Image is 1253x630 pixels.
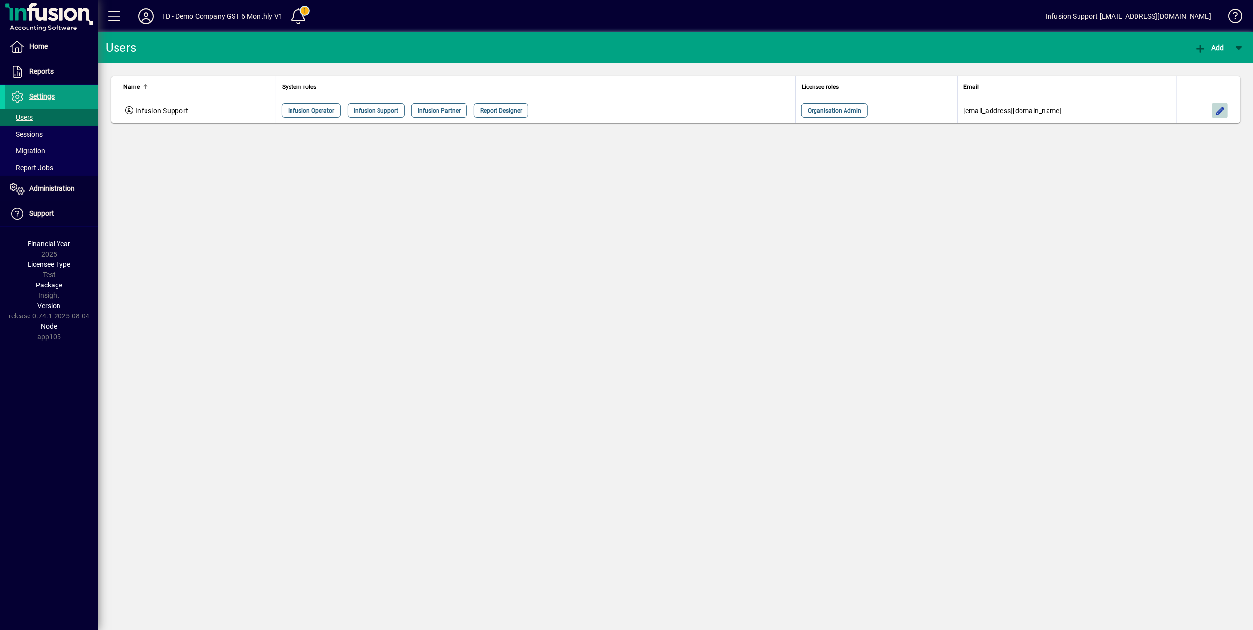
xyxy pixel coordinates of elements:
[10,164,53,172] span: Report Jobs
[36,281,62,289] span: Package
[10,147,45,155] span: Migration
[5,59,98,84] a: Reports
[5,109,98,126] a: Users
[282,82,316,92] span: System roles
[5,143,98,159] a: Migration
[29,184,75,192] span: Administration
[5,201,98,226] a: Support
[5,176,98,201] a: Administration
[963,82,979,92] span: Email
[162,8,283,24] div: TD - Demo Company GST 6 Monthly V1
[130,7,162,25] button: Profile
[123,82,270,92] div: Name
[10,130,43,138] span: Sessions
[288,106,334,115] span: Infusion Operator
[135,107,188,115] span: Infusion Support
[963,107,1062,115] span: [EMAIL_ADDRESS][DOMAIN_NAME]
[28,240,71,248] span: Financial Year
[1195,44,1224,52] span: Add
[106,40,147,56] div: Users
[123,82,140,92] span: Name
[1192,39,1226,57] button: Add
[28,260,71,268] span: Licensee Type
[354,106,398,115] span: Infusion Support
[10,114,33,121] span: Users
[480,106,522,115] span: Report Designer
[41,322,58,330] span: Node
[29,209,54,217] span: Support
[1221,2,1241,34] a: Knowledge Base
[808,106,861,115] span: Organisation Admin
[5,126,98,143] a: Sessions
[802,82,839,92] span: Licensee roles
[38,302,61,310] span: Version
[29,67,54,75] span: Reports
[1212,103,1228,118] button: Edit
[5,159,98,176] a: Report Jobs
[5,34,98,59] a: Home
[1046,8,1211,24] div: Infusion Support [EMAIL_ADDRESS][DOMAIN_NAME]
[418,106,461,115] span: Infusion Partner
[29,92,55,100] span: Settings
[29,42,48,50] span: Home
